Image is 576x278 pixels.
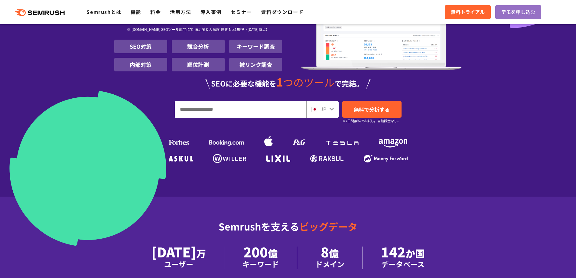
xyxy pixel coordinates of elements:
[172,58,225,71] li: 順位計測
[283,75,334,90] span: つのツール
[363,247,443,269] li: 142
[131,8,141,15] a: 機能
[451,8,485,16] span: 無料トライアル
[329,246,339,260] span: 億
[315,259,344,269] div: ドメイン
[231,8,252,15] a: セミナー
[381,259,425,269] div: データベース
[172,40,225,53] li: 競合分析
[354,106,390,113] span: 無料で分析する
[261,8,304,15] a: 資料ダウンロード
[114,216,462,247] div: Semrushを支える
[170,8,191,15] a: 活用方法
[229,58,282,71] li: 被リンク調査
[86,8,121,15] a: Semrushとは
[114,76,462,90] div: SEOに必要な機能を
[297,247,363,269] li: 8
[229,40,282,53] li: キーワード調査
[495,5,541,19] a: デモを申し込む
[224,247,297,269] li: 200
[342,118,401,124] small: ※7日間無料でお試し。自動課金なし。
[175,101,306,118] input: URL、キーワードを入力してください
[321,105,326,113] span: JP
[268,246,278,260] span: 億
[114,58,167,71] li: 内部対策
[150,8,161,15] a: 料金
[299,219,357,233] span: ビッグデータ
[200,8,222,15] a: 導入事例
[501,8,535,16] span: デモを申し込む
[114,40,167,53] li: SEO対策
[114,20,282,40] div: ※ [DOMAIN_NAME] SEOツール部門にて 満足度＆人気度 世界 No.1獲得（[DATE]時点）
[342,101,402,118] a: 無料で分析する
[445,5,491,19] a: 無料トライアル
[276,74,283,90] span: 1
[405,246,425,260] span: か国
[334,78,363,89] span: で完結。
[242,259,279,269] div: キーワード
